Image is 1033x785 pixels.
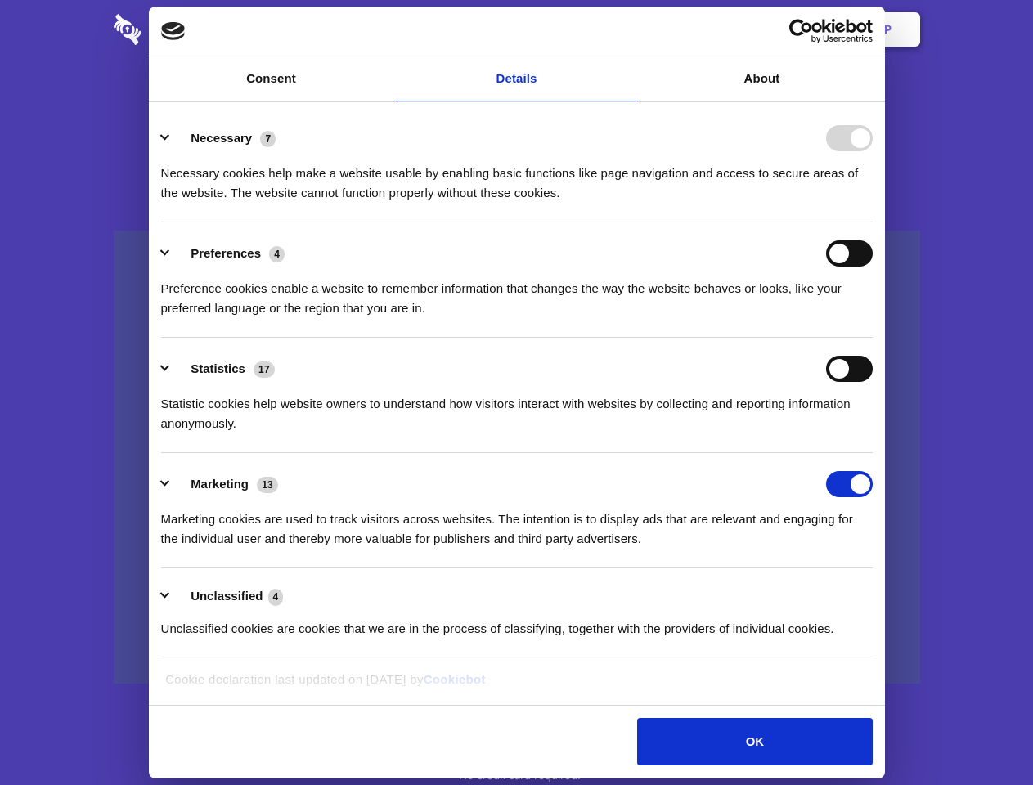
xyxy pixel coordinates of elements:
a: Wistia video thumbnail [114,231,920,684]
a: Consent [149,56,394,101]
label: Marketing [191,477,249,491]
a: Contact [663,4,739,55]
label: Necessary [191,131,252,145]
div: Necessary cookies help make a website usable by enabling basic functions like page navigation and... [161,151,873,203]
iframe: Drift Widget Chat Controller [951,703,1013,765]
span: 4 [269,246,285,262]
button: Statistics (17) [161,356,285,382]
h1: Eliminate Slack Data Loss. [114,74,920,132]
a: Cookiebot [424,672,486,686]
button: Marketing (13) [161,471,289,497]
div: Cookie declaration last updated on [DATE] by [153,670,880,702]
a: About [640,56,885,101]
button: OK [637,718,872,765]
img: logo [161,22,186,40]
label: Preferences [191,246,261,260]
h4: Auto-redaction of sensitive data, encrypted data sharing and self-destructing private chats. Shar... [114,149,920,203]
span: 17 [254,361,275,378]
button: Unclassified (4) [161,586,294,607]
label: Statistics [191,361,245,375]
span: 13 [257,477,278,493]
a: Login [742,4,813,55]
a: Pricing [480,4,551,55]
div: Marketing cookies are used to track visitors across websites. The intention is to display ads tha... [161,497,873,549]
div: Preference cookies enable a website to remember information that changes the way the website beha... [161,267,873,318]
button: Necessary (7) [161,125,286,151]
span: 7 [260,131,276,147]
div: Unclassified cookies are cookies that we are in the process of classifying, together with the pro... [161,607,873,639]
a: Details [394,56,640,101]
a: Usercentrics Cookiebot - opens in a new window [730,19,873,43]
div: Statistic cookies help website owners to understand how visitors interact with websites by collec... [161,382,873,433]
button: Preferences (4) [161,240,295,267]
img: logo-wordmark-white-trans-d4663122ce5f474addd5e946df7df03e33cb6a1c49d2221995e7729f52c070b2.svg [114,14,254,45]
span: 4 [268,589,284,605]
